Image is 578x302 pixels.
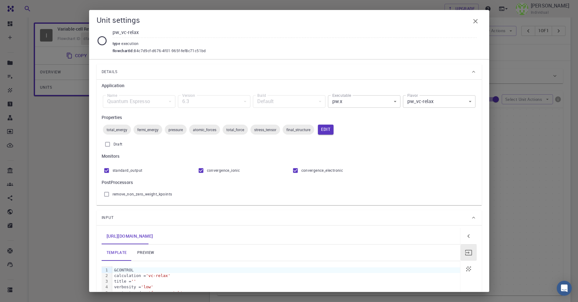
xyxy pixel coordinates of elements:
[112,267,460,273] div: &CONTROL
[141,285,153,289] span: 'low'
[103,95,175,108] div: Quantum Espresso
[121,41,141,46] span: execution
[253,95,325,108] div: Default
[102,82,477,89] h6: Application
[102,228,158,244] a: Double-click to edit
[178,95,250,108] div: 6.3
[97,210,482,225] div: Input
[250,127,280,132] span: stress_tensor
[112,273,460,279] div: calculation =
[134,48,206,54] span: 84c7d9cf-d676-4f01-965f-fef8c71c51bd
[13,4,36,10] span: Support
[103,127,131,132] span: total_energy
[557,281,572,296] div: Open Intercom Messenger
[189,127,220,132] span: atomic_forces
[97,15,140,25] h5: Unit settings
[102,267,109,273] div: 1
[102,245,132,261] a: template
[102,179,477,186] h6: PostProcessors
[112,279,460,284] div: title =
[113,191,172,197] span: remove_non_zero_weight_kpoints
[328,95,400,108] div: pw.x
[223,127,248,132] span: total_force
[113,48,134,54] span: flowchartId :
[301,167,343,174] span: convergence_electronic
[113,167,143,174] span: standard_output
[182,93,195,98] label: Version
[102,213,114,223] span: Input
[407,93,418,98] label: Flavor
[131,279,136,284] span: ''
[102,114,477,121] h6: Properties
[102,273,109,279] div: 2
[133,127,162,132] span: fermi_energy
[107,93,117,98] label: Name
[102,279,109,284] div: 3
[332,93,351,98] label: Executable
[97,64,482,79] div: Details
[165,127,187,132] span: pressure
[112,284,460,290] div: verbosity =
[113,41,122,46] span: type
[283,127,314,132] span: final_structure
[207,167,240,174] span: convergence_ionic
[102,153,477,160] h6: Monitors
[102,290,109,296] div: 5
[318,125,334,135] button: Edit
[403,95,475,108] div: pw_vc-relax
[113,141,123,147] span: Draft
[102,284,109,290] div: 4
[112,290,460,296] div: restart_mode =
[132,245,160,261] a: preview
[257,93,266,98] label: Build
[146,273,170,278] span: 'vc-relax'
[102,67,118,77] span: Details
[148,290,183,295] span: 'from_scratch'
